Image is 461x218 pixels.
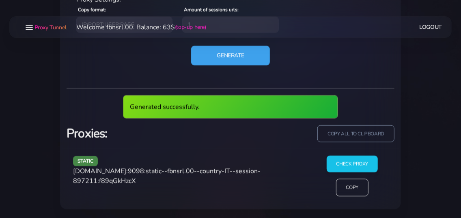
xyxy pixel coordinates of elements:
iframe: Webchat Widget [341,85,451,208]
span: Proxy Tunnel [34,24,67,31]
a: Proxy Tunnel [33,21,67,34]
label: Amount of sessions urls: [184,6,239,13]
a: Logout [420,20,442,35]
label: Copy format: [78,6,106,13]
button: Generate [191,46,270,65]
div: Generated successfully. [123,95,338,119]
input: Copy [336,179,368,196]
span: static [73,156,98,166]
h3: Proxies: [67,125,226,142]
span: [DOMAIN_NAME]:9098:static--fbnsrl.00--country-IT--session-897211:f89qGkHzcX [73,167,261,185]
input: copy all to clipboard [317,125,394,143]
input: Check Proxy [327,156,378,172]
li: Welcome fbnsrl.00. Balance: 63$ [67,22,206,32]
a: (top-up here) [175,23,206,31]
